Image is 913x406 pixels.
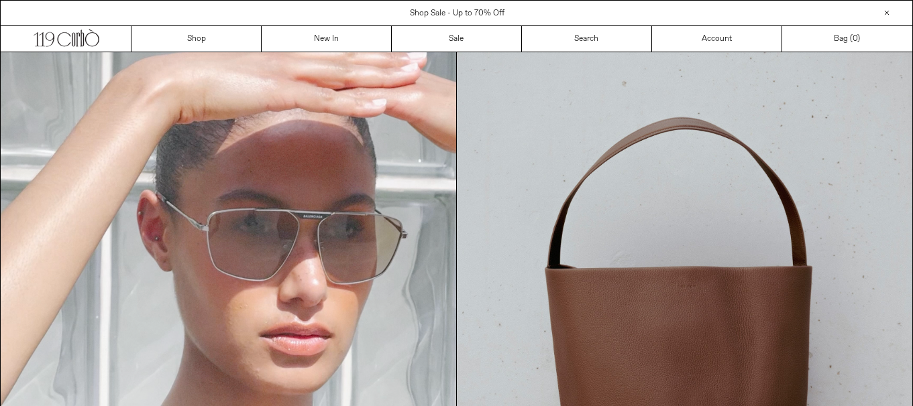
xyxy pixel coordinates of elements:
a: Bag () [782,26,912,52]
a: Account [652,26,782,52]
span: ) [853,33,860,45]
a: Shop [131,26,262,52]
a: Shop Sale - Up to 70% Off [410,8,504,19]
a: New In [262,26,392,52]
a: Search [522,26,652,52]
a: Sale [392,26,522,52]
span: 0 [853,33,857,44]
